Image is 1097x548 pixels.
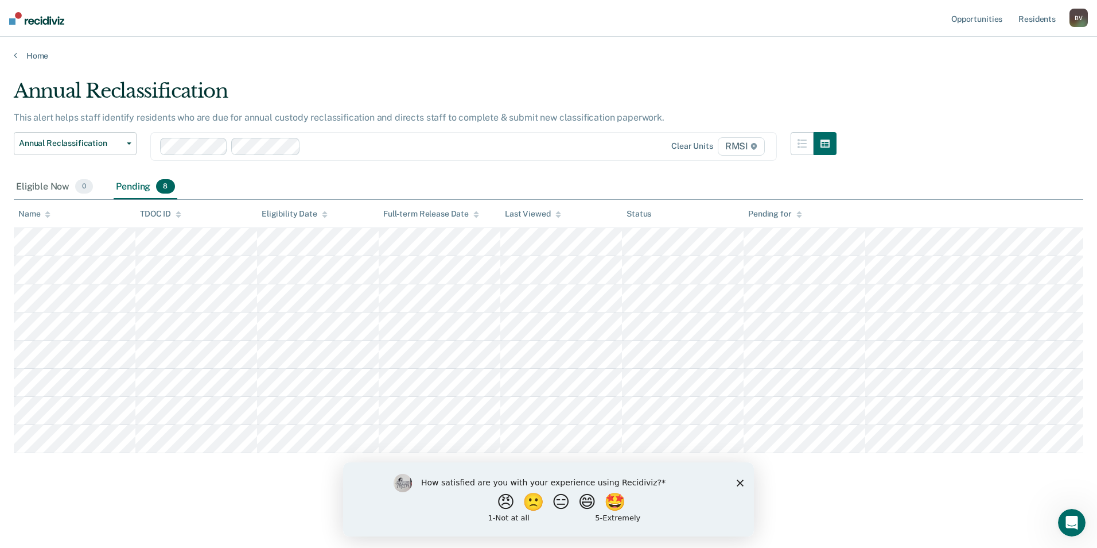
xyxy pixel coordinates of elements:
iframe: Intercom live chat [1058,509,1086,537]
p: This alert helps staff identify residents who are due for annual custody reclassification and dir... [14,112,664,123]
div: Status [627,209,651,219]
button: Annual Reclassification [14,132,137,155]
img: Recidiviz [9,12,64,25]
div: Pending8 [114,175,177,200]
div: Clear units [671,141,713,151]
span: 8 [156,179,174,194]
div: B V [1069,9,1088,27]
div: Last Viewed [505,209,561,219]
div: Name [18,209,50,219]
iframe: Survey by Kim from Recidiviz [343,462,754,537]
div: Eligibility Date [262,209,328,219]
span: Annual Reclassification [19,138,122,148]
button: BV [1069,9,1088,27]
div: Full-term Release Date [383,209,479,219]
span: 0 [75,179,93,194]
div: Eligible Now0 [14,175,95,200]
div: Pending for [748,209,802,219]
div: Annual Reclassification [14,79,837,112]
div: TDOC ID [140,209,181,219]
a: Home [14,51,1083,61]
span: RMSI [718,137,765,156]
